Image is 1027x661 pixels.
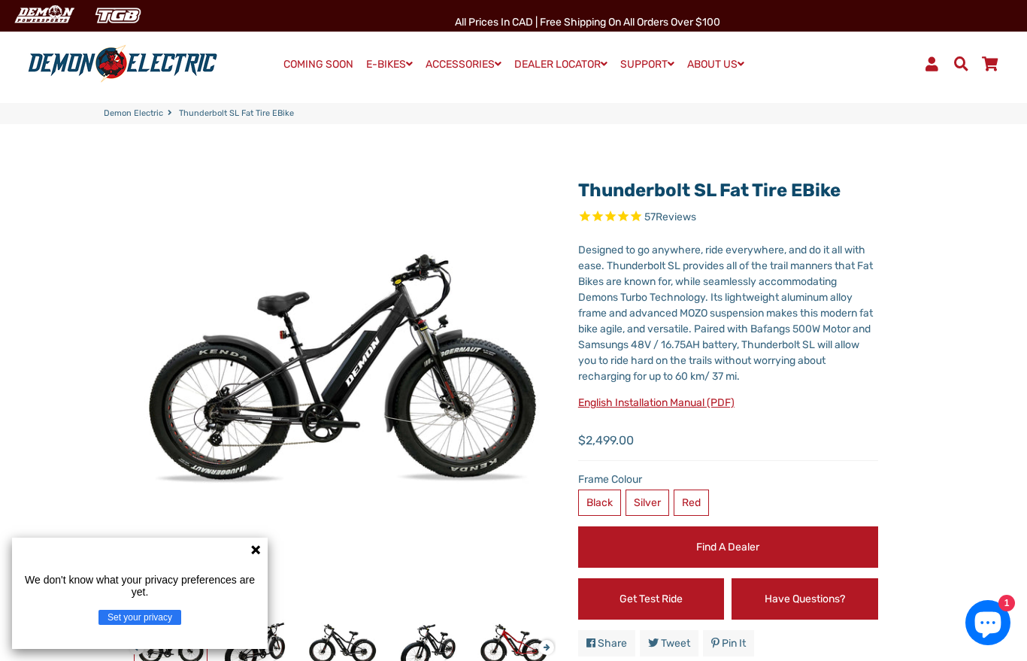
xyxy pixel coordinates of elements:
[578,396,735,409] a: English Installation Manual (PDF)
[126,169,556,599] img: Thunderbolt SL Fat Tire eBike - Demon Electric
[509,53,613,75] a: DEALER LOCATOR
[656,211,696,223] span: Reviews
[539,632,548,650] button: Next
[961,600,1015,649] inbox-online-store-chat: Shopify online store chat
[420,53,507,75] a: ACCESSORIES
[598,637,627,650] span: Share
[578,180,841,201] a: Thunderbolt SL Fat Tire eBike
[455,16,720,29] span: All Prices in CAD | Free shipping on all orders over $100
[129,632,138,650] button: Previous
[8,3,80,28] img: Demon Electric
[674,490,709,516] label: Red
[23,44,223,83] img: Demon Electric logo
[179,108,294,120] span: Thunderbolt SL Fat Tire eBike
[578,490,621,516] label: Black
[87,3,149,28] img: TGB Canada
[98,610,181,625] button: Set your privacy
[682,53,750,75] a: ABOUT US
[732,578,878,620] a: Have Questions?
[278,54,359,75] a: COMING SOON
[361,53,418,75] a: E-BIKES
[578,432,634,450] span: $2,499.00
[578,526,878,568] a: Find a Dealer
[578,244,873,383] span: Designed to go anywhere, ride everywhere, and do it all with ease. Thunderbolt SL provides all of...
[626,490,669,516] label: Silver
[644,211,696,223] span: 57 reviews
[661,637,690,650] span: Tweet
[615,53,680,75] a: SUPPORT
[578,578,725,620] a: Get Test Ride
[578,209,878,226] span: Rated 4.9 out of 5 stars 57 reviews
[18,574,262,598] p: We don't know what your privacy preferences are yet.
[104,108,163,120] a: Demon Electric
[722,637,746,650] span: Pin it
[578,471,878,487] label: Frame Colour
